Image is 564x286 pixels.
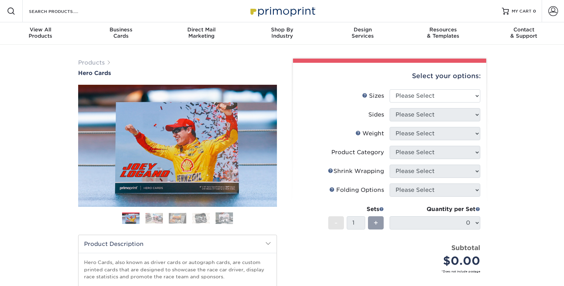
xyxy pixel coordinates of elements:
[242,22,322,45] a: Shop ByIndustry
[169,213,186,224] img: Hero Cards 03
[403,27,483,33] span: Resources
[328,167,384,175] div: Shrink Wrapping
[322,22,403,45] a: DesignServices
[28,7,96,15] input: SEARCH PRODUCTS.....
[242,27,322,33] span: Shop By
[192,213,210,224] img: Hero Cards 04
[242,27,322,39] div: Industry
[390,205,480,213] div: Quantity per Set
[216,212,233,224] img: Hero Cards 05
[374,218,378,228] span: +
[362,92,384,100] div: Sizes
[451,244,480,251] strong: Subtotal
[395,253,480,269] div: $0.00
[533,9,536,14] span: 0
[512,8,532,14] span: MY CART
[122,213,140,224] img: Hero Cards 01
[81,27,161,33] span: Business
[355,129,384,138] div: Weight
[78,70,277,76] a: Hero Cards
[247,3,317,18] img: Primoprint
[161,22,242,45] a: Direct MailMarketing
[299,63,481,89] div: Select your options:
[78,59,105,66] a: Products
[322,27,403,39] div: Services
[403,22,483,45] a: Resources& Templates
[328,205,384,213] div: Sets
[334,218,338,228] span: -
[403,27,483,39] div: & Templates
[145,213,163,224] img: Hero Cards 02
[329,186,384,194] div: Folding Options
[78,235,277,253] h2: Product Description
[483,27,564,33] span: Contact
[331,148,384,157] div: Product Category
[483,27,564,39] div: & Support
[161,27,242,39] div: Marketing
[304,269,480,273] small: *Does not include postage
[483,22,564,45] a: Contact& Support
[322,27,403,33] span: Design
[78,83,277,208] img: Hero Cards 01
[368,111,384,119] div: Sides
[161,27,242,33] span: Direct Mail
[81,22,161,45] a: BusinessCards
[81,27,161,39] div: Cards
